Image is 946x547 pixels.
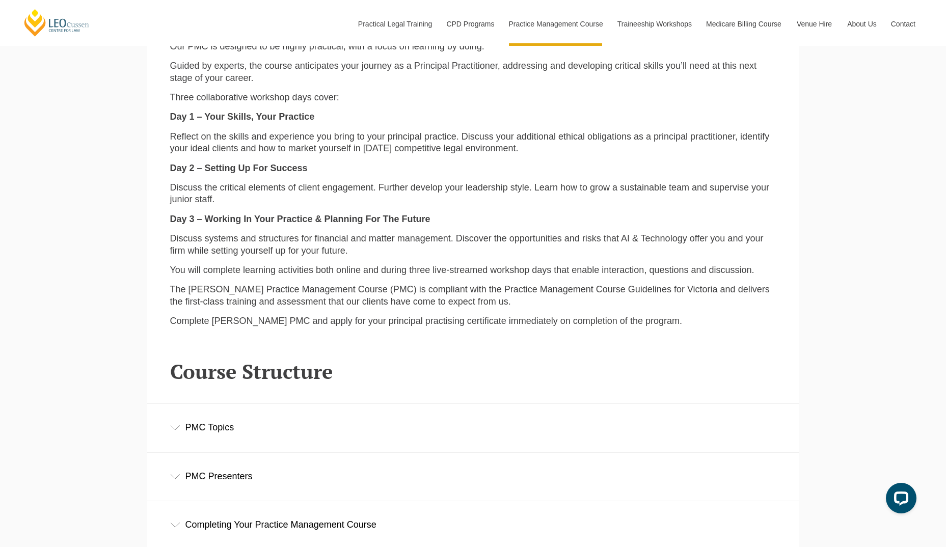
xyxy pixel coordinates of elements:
[350,2,439,46] a: Practical Legal Training
[170,163,308,173] strong: Day 2 – Setting Up For Success
[170,92,776,103] p: Three collaborative workshop days cover:
[840,2,883,46] a: About Us
[878,479,921,522] iframe: LiveChat chat widget
[170,315,776,327] p: Complete [PERSON_NAME] PMC and apply for your principal practising certificate immediately on com...
[170,264,776,276] p: You will complete learning activities both online and during three live-streamed workshop days th...
[883,2,923,46] a: Contact
[170,284,776,308] p: The [PERSON_NAME] Practice Management Course (PMC) is compliant with the Practice Management Cour...
[170,131,776,155] p: Reflect on the skills and experience you bring to your principal practice. Discuss your additiona...
[147,453,799,500] div: PMC Presenters
[170,214,430,224] strong: Day 3 – Working In Your Practice & Planning For The Future
[170,182,776,206] p: Discuss the critical elements of client engagement. Further develop your leadership style. Learn ...
[698,2,789,46] a: Medicare Billing Course
[170,360,776,382] h2: Course Structure
[501,2,610,46] a: Practice Management Course
[439,2,501,46] a: CPD Programs
[170,60,776,84] p: Guided by experts, the course anticipates your journey as a Principal Practitioner, addressing an...
[789,2,840,46] a: Venue Hire
[147,404,799,451] div: PMC Topics
[170,112,315,122] strong: Day 1 – Your Skills, Your Practice
[170,41,776,52] p: Our PMC is designed to be highly practical, with a focus on learning by doing.
[610,2,698,46] a: Traineeship Workshops
[23,8,91,37] a: [PERSON_NAME] Centre for Law
[170,233,776,257] p: Discuss systems and structures for financial and matter management. Discover the opportunities an...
